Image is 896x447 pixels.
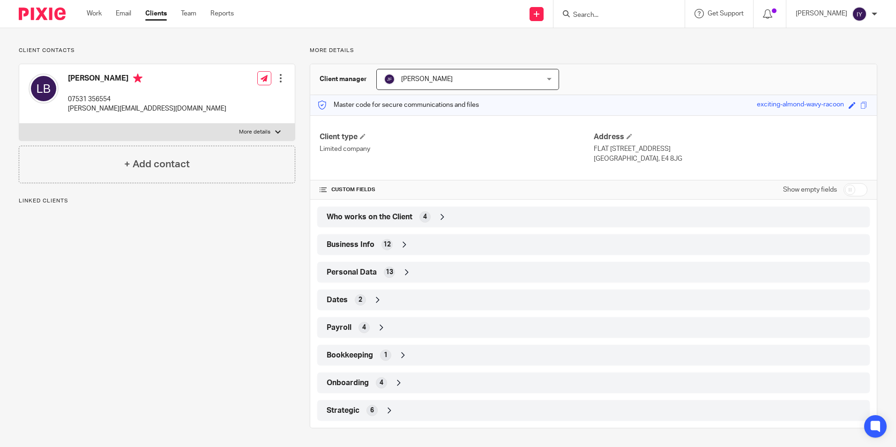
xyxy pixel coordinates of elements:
[594,132,867,142] h4: Address
[320,144,593,154] p: Limited company
[708,10,744,17] span: Get Support
[380,378,383,387] span: 4
[796,9,847,18] p: [PERSON_NAME]
[572,11,657,20] input: Search
[384,350,388,360] span: 1
[327,350,373,360] span: Bookkeeping
[594,154,867,164] p: [GEOGRAPHIC_DATA], E4 8JG
[852,7,867,22] img: svg%3E
[370,406,374,415] span: 6
[320,74,367,84] h3: Client manager
[384,74,395,85] img: svg%3E
[68,104,226,113] p: [PERSON_NAME][EMAIL_ADDRESS][DOMAIN_NAME]
[327,212,412,222] span: Who works on the Client
[327,268,377,277] span: Personal Data
[87,9,102,18] a: Work
[327,295,348,305] span: Dates
[181,9,196,18] a: Team
[310,47,877,54] p: More details
[19,7,66,20] img: Pixie
[423,212,427,222] span: 4
[145,9,167,18] a: Clients
[124,157,190,171] h4: + Add contact
[133,74,142,83] i: Primary
[19,47,295,54] p: Client contacts
[327,240,374,250] span: Business Info
[68,74,226,85] h4: [PERSON_NAME]
[401,76,453,82] span: [PERSON_NAME]
[386,268,393,277] span: 13
[383,240,391,249] span: 12
[239,128,270,136] p: More details
[320,132,593,142] h4: Client type
[327,378,369,388] span: Onboarding
[320,186,593,194] h4: CUSTOM FIELDS
[358,295,362,305] span: 2
[116,9,131,18] a: Email
[757,100,844,111] div: exciting-almond-wavy-racoon
[594,144,867,154] p: FLAT [STREET_ADDRESS]
[210,9,234,18] a: Reports
[29,74,59,104] img: svg%3E
[327,323,351,333] span: Payroll
[19,197,295,205] p: Linked clients
[68,95,226,104] p: 07531 356554
[362,323,366,332] span: 4
[317,100,479,110] p: Master code for secure communications and files
[783,185,837,194] label: Show empty fields
[327,406,359,416] span: Strategic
